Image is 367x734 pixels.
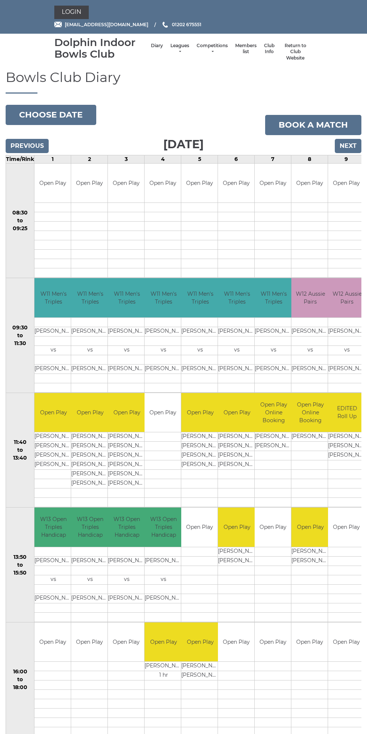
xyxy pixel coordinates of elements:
td: Open Play Online Booking [291,393,329,432]
td: [PERSON_NAME] [108,432,146,442]
td: Open Play [328,164,364,203]
td: 13:50 to 15:50 [6,508,34,622]
td: [PERSON_NAME] [181,327,219,336]
td: vs [328,345,366,355]
td: [PERSON_NAME] [34,594,72,603]
td: [PERSON_NAME] [181,432,219,442]
td: W13 Open Triples Handicap [71,508,109,547]
td: 6 [218,155,255,163]
td: Open Play [328,508,364,547]
td: [PERSON_NAME] [255,432,292,442]
td: [PERSON_NAME] [34,442,72,451]
td: [PERSON_NAME] [181,662,219,671]
a: Members list [235,43,257,55]
td: [PERSON_NAME] [328,432,366,442]
span: 01202 675551 [172,22,201,27]
td: Open Play [34,622,71,662]
td: Open Play [291,508,329,547]
td: [PERSON_NAME] [218,460,256,470]
td: 5 [181,155,218,163]
td: [PERSON_NAME] [108,556,146,566]
td: [PERSON_NAME] [291,327,329,336]
a: Email [EMAIL_ADDRESS][DOMAIN_NAME] [54,21,148,28]
td: [PERSON_NAME] [71,594,109,603]
td: [PERSON_NAME] [218,556,256,566]
div: Dolphin Indoor Bowls Club [54,37,147,60]
td: [PERSON_NAME] [145,594,182,603]
td: [PERSON_NAME] [71,470,109,479]
a: Return to Club Website [282,43,309,61]
td: Open Play [71,393,109,432]
td: 1 [34,155,71,163]
td: Open Play [255,622,291,662]
td: [PERSON_NAME] [291,547,329,556]
td: [PERSON_NAME] [291,364,329,374]
td: [PERSON_NAME] [181,442,219,451]
td: [PERSON_NAME] [71,451,109,460]
td: 09:30 to 11:30 [6,278,34,393]
td: vs [34,575,72,584]
td: [PERSON_NAME] [255,442,292,451]
img: Email [54,22,62,27]
td: Open Play [34,164,71,203]
a: Login [54,6,89,19]
td: [PERSON_NAME] [218,547,256,556]
input: Next [335,139,361,153]
td: [PERSON_NAME] [145,327,182,336]
td: W12 Aussie Pairs [328,278,366,317]
td: Open Play [218,508,256,547]
td: [PERSON_NAME] [108,442,146,451]
td: EDITED Roll Up [328,393,366,432]
td: [PERSON_NAME] [218,432,256,442]
td: [PERSON_NAME] [255,327,292,336]
td: [PERSON_NAME] [218,364,256,374]
td: 11:40 to 13:40 [6,393,34,508]
td: [PERSON_NAME] [71,364,109,374]
input: Previous [6,139,49,153]
td: Open Play [218,622,254,662]
td: W11 Men's Triples [145,278,182,317]
td: Open Play [291,622,328,662]
td: Open Play [181,508,218,547]
td: Open Play [181,393,219,432]
td: W13 Open Triples Handicap [145,508,182,547]
td: [PERSON_NAME] [34,460,72,470]
td: vs [291,345,329,355]
td: Open Play [218,164,254,203]
td: Open Play [255,164,291,203]
td: [PERSON_NAME] [34,327,72,336]
td: [PERSON_NAME] [218,442,256,451]
td: vs [218,345,256,355]
td: [PERSON_NAME] [328,364,366,374]
td: Open Play [328,622,364,662]
td: [PERSON_NAME] [71,442,109,451]
a: Phone us 01202 675551 [161,21,201,28]
td: vs [71,345,109,355]
td: [PERSON_NAME] [71,479,109,488]
td: [PERSON_NAME] [181,451,219,460]
td: Time/Rink [6,155,34,163]
td: Open Play [71,622,107,662]
td: 3 [108,155,145,163]
td: [PERSON_NAME] [34,364,72,374]
td: Open Play [145,164,181,203]
a: Diary [151,43,163,49]
td: Open Play [34,393,72,432]
a: Club Info [264,43,275,55]
span: [EMAIL_ADDRESS][DOMAIN_NAME] [65,22,148,27]
td: Open Play [181,622,219,662]
a: Book a match [265,115,361,135]
td: [PERSON_NAME] [328,327,366,336]
a: Competitions [197,43,228,55]
td: W12 Aussie Pairs [291,278,329,317]
td: 4 [145,155,181,163]
td: vs [145,575,182,584]
td: [PERSON_NAME] [328,442,366,451]
td: W11 Men's Triples [255,278,292,317]
td: vs [34,345,72,355]
td: Open Play [71,164,107,203]
td: [PERSON_NAME] [108,327,146,336]
td: [PERSON_NAME] [71,460,109,470]
h1: Bowls Club Diary [6,70,361,94]
td: Open Play [145,622,182,662]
